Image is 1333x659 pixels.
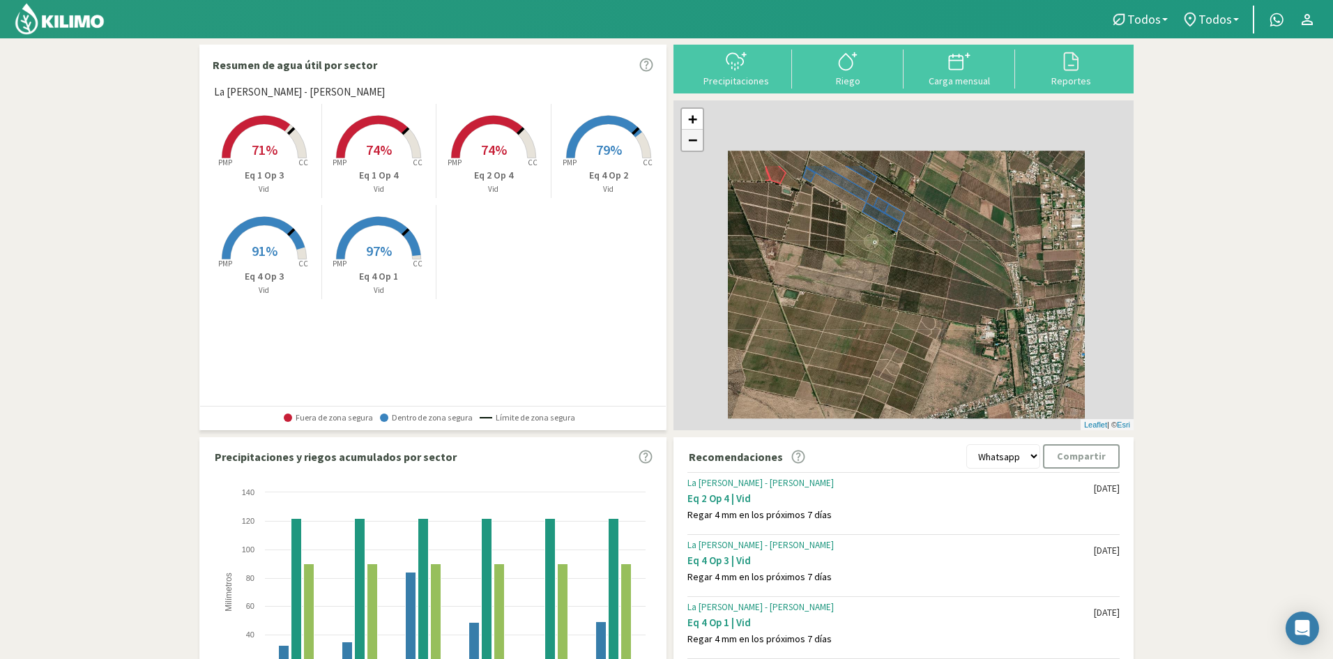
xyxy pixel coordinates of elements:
div: Regar 4 mm en los próximos 7 días [687,571,1094,583]
text: Milímetros [224,573,234,612]
span: 71% [252,141,277,158]
span: 79% [596,141,622,158]
tspan: CC [413,158,423,167]
span: Límite de zona segura [480,413,575,423]
button: Precipitaciones [680,50,792,86]
text: 120 [242,517,254,525]
p: Vid [551,183,666,195]
span: Fuera de zona segura [284,413,373,423]
span: 74% [481,141,507,158]
a: Leaflet [1084,421,1107,429]
span: 97% [366,242,392,259]
div: Regar 4 mm en los próximos 7 días [687,633,1094,645]
text: 80 [246,574,254,582]
text: 40 [246,630,254,639]
tspan: PMP [218,259,232,268]
span: 74% [366,141,392,158]
p: Eq 1 Op 4 [322,168,436,183]
a: Zoom in [682,109,703,130]
tspan: PMP [448,158,462,167]
div: Regar 4 mm en los próximos 7 días [687,509,1094,521]
text: 140 [242,488,254,497]
tspan: PMP [218,158,232,167]
tspan: PMP [333,259,346,268]
p: Precipitaciones y riegos acumulados por sector [215,448,457,465]
div: La [PERSON_NAME] - [PERSON_NAME] [687,602,1094,613]
p: Eq 2 Op 4 [436,168,551,183]
div: Open Intercom Messenger [1286,612,1319,645]
p: Recomendaciones [689,448,783,465]
div: Precipitaciones [685,76,788,86]
div: La [PERSON_NAME] - [PERSON_NAME] [687,478,1094,489]
span: Todos [1127,12,1161,26]
div: [DATE] [1094,607,1120,619]
tspan: CC [413,259,423,268]
button: Reportes [1015,50,1127,86]
a: Esri [1117,421,1130,429]
div: | © [1081,419,1134,431]
p: Eq 1 Op 3 [207,168,321,183]
div: Eq 4 Op 3 | Vid [687,554,1094,567]
div: Carga mensual [908,76,1011,86]
p: Vid [322,183,436,195]
p: Vid [322,285,436,296]
tspan: PMP [563,158,577,167]
div: Riego [796,76,899,86]
div: Eq 4 Op 1 | Vid [687,616,1094,629]
span: 91% [252,242,277,259]
div: Eq 2 Op 4 | Vid [687,492,1094,505]
div: La [PERSON_NAME] - [PERSON_NAME] [687,540,1094,551]
p: Eq 4 Op 1 [322,269,436,284]
p: Eq 4 Op 2 [551,168,666,183]
div: [DATE] [1094,483,1120,494]
a: Zoom out [682,130,703,151]
p: Vid [207,285,321,296]
tspan: CC [643,158,653,167]
tspan: CC [528,158,538,167]
button: Riego [792,50,904,86]
span: Dentro de zona segura [380,413,473,423]
span: Todos [1198,12,1232,26]
tspan: CC [298,158,308,167]
p: Vid [207,183,321,195]
p: Eq 4 Op 3 [207,269,321,284]
button: Carga mensual [904,50,1015,86]
img: Kilimo [14,2,105,36]
p: Resumen de agua útil por sector [213,56,377,73]
tspan: CC [298,259,308,268]
tspan: PMP [333,158,346,167]
div: Reportes [1019,76,1122,86]
div: [DATE] [1094,545,1120,556]
text: 100 [242,545,254,554]
span: La [PERSON_NAME] - [PERSON_NAME] [214,84,385,100]
text: 60 [246,602,254,610]
p: Vid [436,183,551,195]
